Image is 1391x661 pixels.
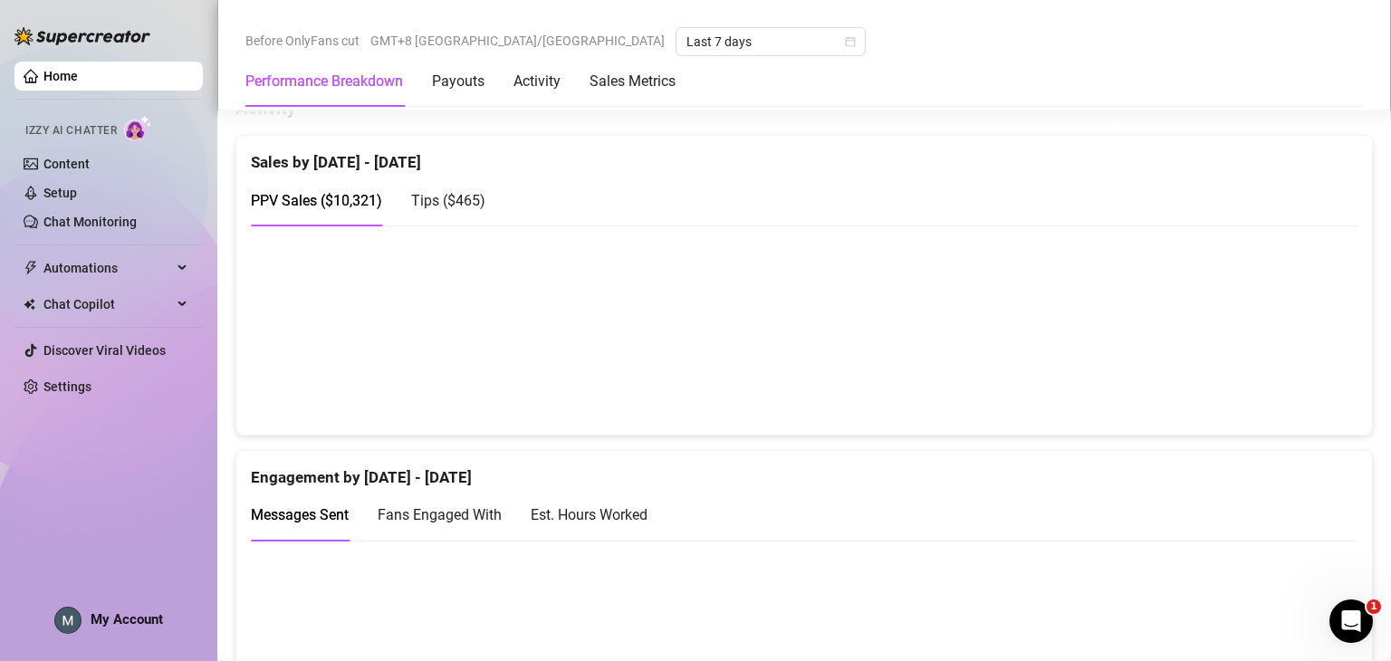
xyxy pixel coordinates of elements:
a: Settings [43,379,91,394]
div: Payouts [432,71,484,92]
span: 1 [1367,599,1381,614]
span: Izzy AI Chatter [25,122,117,139]
a: Content [43,157,90,171]
iframe: Intercom live chat [1329,599,1373,643]
img: ACg8ocLEUq6BudusSbFUgfJHT7ol7Uq-BuQYr5d-mnjl9iaMWv35IQ=s96-c [55,608,81,633]
a: Discover Viral Videos [43,343,166,358]
div: Activity [513,71,561,92]
span: calendar [845,36,856,47]
img: logo-BBDzfeDw.svg [14,27,150,45]
span: Messages Sent [251,506,349,523]
span: Last 7 days [686,28,855,55]
span: Tips ( $465 ) [411,192,485,209]
div: Est. Hours Worked [531,503,648,526]
div: Sales Metrics [590,71,676,92]
a: Chat Monitoring [43,215,137,229]
div: Performance Breakdown [245,71,403,92]
span: Fans Engaged With [378,506,502,523]
a: Home [43,69,78,83]
span: Before OnlyFans cut [245,27,360,54]
span: Automations [43,254,172,283]
span: GMT+8 [GEOGRAPHIC_DATA]/[GEOGRAPHIC_DATA] [370,27,665,54]
span: Chat Copilot [43,290,172,319]
span: PPV Sales ( $10,321 ) [251,192,382,209]
span: My Account [91,611,163,627]
div: Engagement by [DATE] - [DATE] [251,451,1357,490]
span: thunderbolt [24,261,38,275]
img: Chat Copilot [24,298,35,311]
img: AI Chatter [124,115,152,141]
a: Setup [43,186,77,200]
div: Sales by [DATE] - [DATE] [251,136,1357,175]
